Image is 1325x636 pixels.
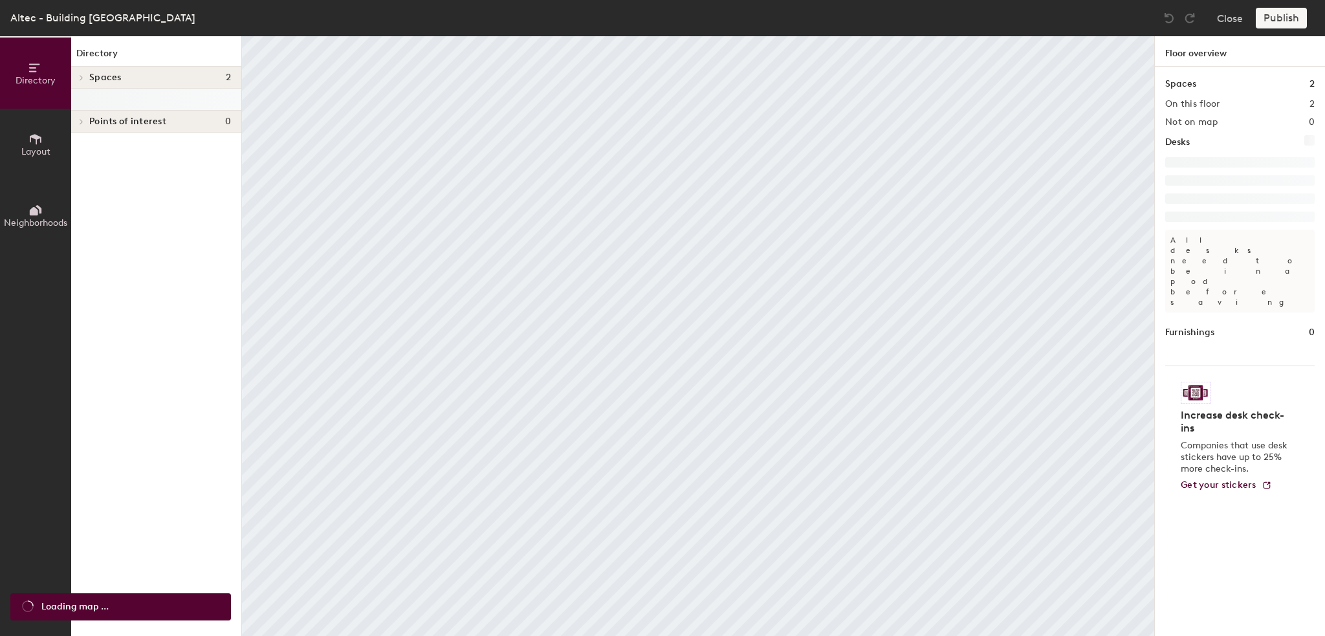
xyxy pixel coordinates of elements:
img: Sticker logo [1181,382,1210,404]
span: Points of interest [89,116,166,127]
span: 0 [225,116,231,127]
span: Neighborhoods [4,217,67,228]
h1: Furnishings [1165,325,1214,340]
h2: 2 [1309,99,1315,109]
p: Companies that use desk stickers have up to 25% more check-ins. [1181,440,1291,475]
span: Get your stickers [1181,479,1256,490]
h1: 0 [1309,325,1315,340]
h1: Desks [1165,135,1190,149]
h1: 2 [1309,77,1315,91]
h2: Not on map [1165,117,1218,127]
h2: 0 [1309,117,1315,127]
canvas: Map [242,36,1154,636]
a: Get your stickers [1181,480,1272,491]
h1: Directory [71,47,241,67]
h2: On this floor [1165,99,1220,109]
span: Layout [21,146,50,157]
img: Undo [1163,12,1176,25]
h1: Floor overview [1155,36,1325,67]
div: Altec - Building [GEOGRAPHIC_DATA] [10,10,195,26]
span: 2 [226,72,231,83]
button: Close [1217,8,1243,28]
h1: Spaces [1165,77,1196,91]
h4: Increase desk check-ins [1181,409,1291,435]
p: All desks need to be in a pod before saving [1165,230,1315,313]
span: Spaces [89,72,122,83]
img: Redo [1183,12,1196,25]
span: Directory [16,75,56,86]
span: Loading map ... [41,600,109,614]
